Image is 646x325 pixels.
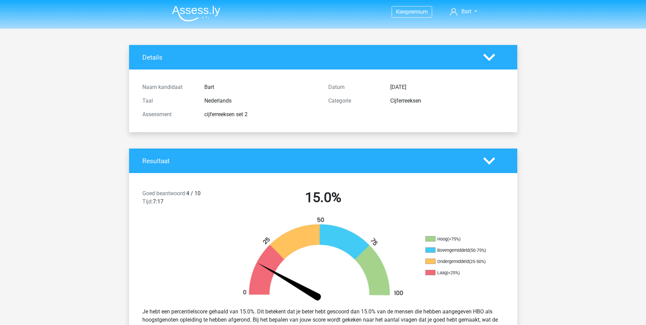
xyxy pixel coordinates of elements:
[461,8,471,15] span: Bart
[447,270,460,275] div: (<25%)
[425,270,493,276] li: Laag
[396,9,406,15] span: Kies
[469,248,486,253] div: (50-75%)
[137,83,199,91] div: Naam kandidaat
[231,217,415,302] img: 15.e49b5196f544.png
[142,157,473,165] h4: Resultaat
[142,198,153,205] span: Tijd:
[425,259,493,265] li: Ondergemiddeld
[199,110,323,119] div: cijferreeksen set 2
[392,7,432,16] a: Kiespremium
[447,7,479,16] a: Bart
[406,9,428,15] span: premium
[142,190,186,197] span: Goed beantwoord:
[172,5,220,21] img: Assessly
[425,247,493,253] li: Bovengemiddeld
[447,236,460,242] div: (>75%)
[199,83,323,91] div: Bart
[469,259,486,264] div: (25-50%)
[323,83,385,91] div: Datum
[137,97,199,105] div: Taal
[137,110,199,119] div: Assessment
[385,83,509,91] div: [DATE]
[199,97,323,105] div: Nederlands
[142,53,473,61] h4: Details
[137,189,230,208] div: 4 / 10 7:17
[235,189,411,206] h2: 15.0%
[425,236,493,242] li: Hoog
[385,97,509,105] div: Cijferreeksen
[323,97,385,105] div: Categorie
